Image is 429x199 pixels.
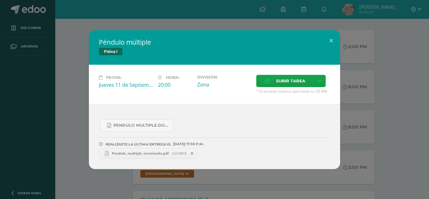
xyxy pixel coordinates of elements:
[322,30,340,52] button: Close (Esc)
[158,81,192,88] div: 20:00
[113,123,170,128] span: Pendulo multiple.docx
[256,89,330,94] span: * El tamaño máximo permitido es 50 MB
[172,151,187,156] span: 253.98KB
[99,81,153,88] div: Jueves 11 de Septiembre
[197,75,251,80] label: División:
[197,81,251,88] div: Zona
[109,151,172,156] span: Pendulo_multiple_terminado.pdf
[99,148,198,159] a: Pendulo_multiple_terminado.pdf 253.98KB
[106,75,122,80] span: Fecha:
[100,119,173,132] a: Pendulo multiple.docx
[99,38,330,47] h2: Péndulo múltiple
[166,75,179,80] span: Hora:
[106,142,171,146] span: REALIZASTE LA ÚLTIMA ENTREGA EL
[99,48,122,55] span: Física I
[276,75,305,87] span: Subir tarea
[187,150,198,157] span: Remover entrega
